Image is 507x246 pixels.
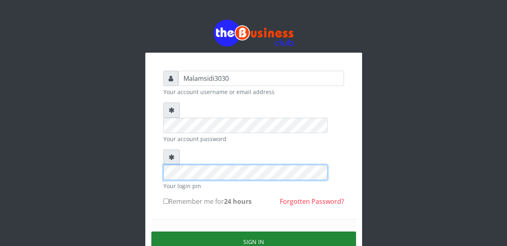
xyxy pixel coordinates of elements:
[163,197,252,206] label: Remember me for
[163,135,344,143] small: Your account password
[224,197,252,206] b: 24 hours
[163,182,344,190] small: Your login pin
[163,199,169,204] input: Remember me for24 hours
[163,88,344,96] small: Your account username or email address
[280,197,344,206] a: Forgotten Password?
[178,71,344,86] input: Username or email address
